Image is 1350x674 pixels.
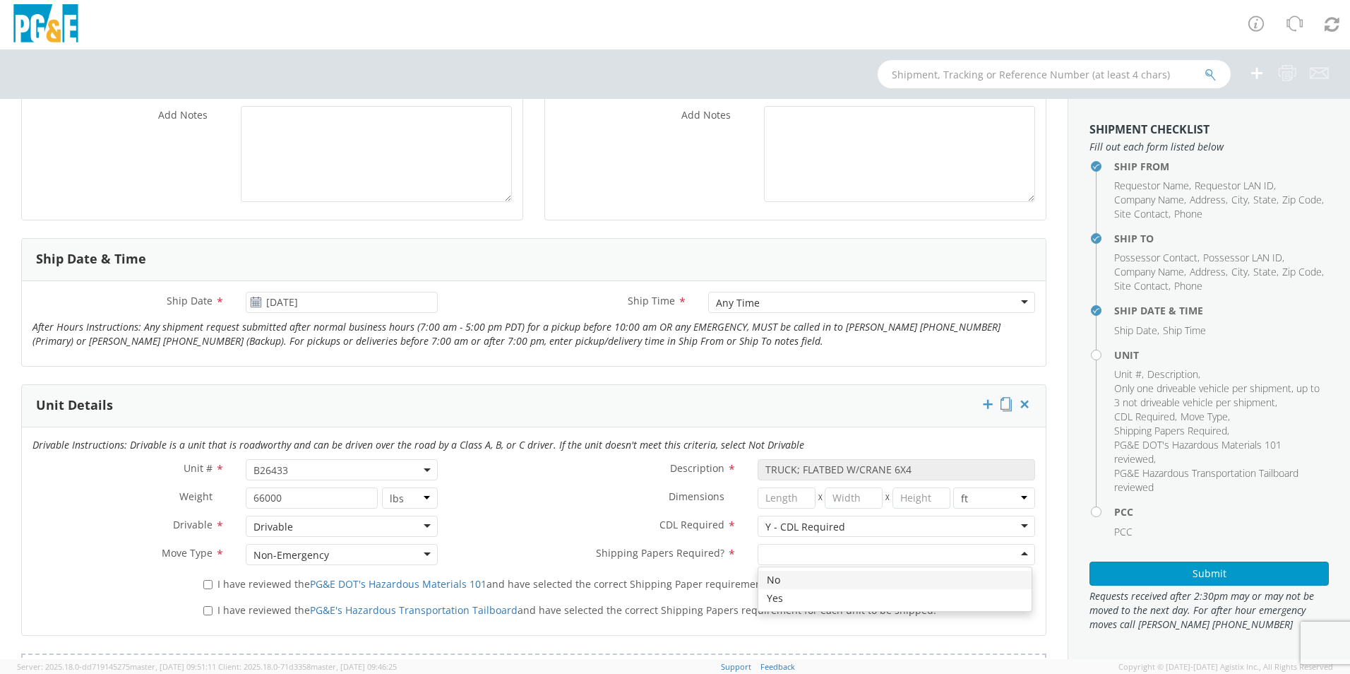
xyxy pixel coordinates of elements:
[1282,265,1322,278] span: Zip Code
[1114,424,1229,438] li: ,
[217,603,936,617] span: I have reviewed the and have selected the correct Shipping Papers requirement for each unit to be...
[310,577,486,591] a: PG&E DOT's Hazardous Materials 101
[1174,207,1202,220] span: Phone
[1089,122,1209,137] strong: Shipment Checklist
[1114,367,1144,382] li: ,
[1114,424,1227,437] span: Shipping Papers Required
[760,661,795,672] a: Feedback
[596,546,724,560] span: Shipping Papers Required?
[173,518,213,531] span: Drivable
[1203,251,1284,265] li: ,
[1114,207,1171,221] li: ,
[1114,207,1169,220] span: Site Contact
[1203,251,1282,264] span: Possessor LAN ID
[1114,251,1200,265] li: ,
[1147,367,1198,381] span: Description
[681,108,731,122] span: Add Notes
[1114,324,1157,337] span: Ship Date
[670,461,724,475] span: Description
[1114,193,1186,207] li: ,
[1089,140,1329,154] span: Fill out each form listed below
[1114,279,1169,292] span: Site Contact
[311,661,397,672] span: master, [DATE] 09:46:25
[758,589,1032,608] div: Yes
[1118,661,1333,673] span: Copyright © [DATE]-[DATE] Agistix Inc., All Rights Reserved
[669,490,724,503] span: Dimensions
[184,461,213,475] span: Unit #
[1190,193,1228,207] li: ,
[1114,179,1191,193] li: ,
[1190,265,1228,279] li: ,
[1114,265,1184,278] span: Company Name
[878,60,1231,88] input: Shipment, Tracking or Reference Number (at least 4 chars)
[1147,367,1200,382] li: ,
[246,459,438,480] span: B26433
[628,294,675,307] span: Ship Time
[1174,279,1202,292] span: Phone
[167,294,213,307] span: Ship Date
[1253,265,1279,279] li: ,
[17,661,216,672] span: Server: 2025.18.0-dd719145275
[1114,179,1189,192] span: Requestor Name
[1114,305,1329,316] h4: Ship Date & Time
[130,661,216,672] span: master, [DATE] 09:51:11
[1114,438,1282,466] span: PG&E DOT's Hazardous Materials 101 reviewed
[1231,265,1250,279] li: ,
[1282,193,1324,207] li: ,
[1114,507,1329,517] h4: PCC
[1114,251,1197,264] span: Possessor Contact
[1282,265,1324,279] li: ,
[1114,193,1184,206] span: Company Name
[721,661,751,672] a: Support
[758,487,816,509] input: Length
[1114,324,1159,338] li: ,
[1089,589,1329,632] span: Requests received after 2:30pm may or may not be moved to the next day. For after hour emergency ...
[1253,193,1277,206] span: State
[253,548,329,562] div: Non-Emergency
[892,487,950,509] input: Height
[253,463,430,477] span: B26433
[1114,350,1329,360] h4: Unit
[883,487,892,509] span: X
[1231,193,1250,207] li: ,
[1114,410,1175,423] span: CDL Required
[179,490,213,503] span: Weight
[1195,179,1276,193] li: ,
[1231,193,1248,206] span: City
[1114,438,1325,466] li: ,
[310,603,518,617] a: PG&E's Hazardous Transportation Tailboard
[1114,367,1142,381] span: Unit #
[716,296,760,310] div: Any Time
[1114,265,1186,279] li: ,
[765,520,845,534] div: Y - CDL Required
[1114,525,1133,538] span: PCC
[32,438,804,451] i: Drivable Instructions: Drivable is a unit that is roadworthy and can be driven over the road by a...
[203,580,213,589] input: I have reviewed thePG&E DOT's Hazardous Materials 101and have selected the correct Shipping Paper...
[36,252,146,266] h3: Ship Date & Time
[1181,410,1228,423] span: Move Type
[1181,410,1230,424] li: ,
[758,571,1032,589] div: No
[1114,279,1171,293] li: ,
[1253,193,1279,207] li: ,
[1114,233,1329,244] h4: Ship To
[1190,265,1226,278] span: Address
[203,606,213,615] input: I have reviewed thePG&E's Hazardous Transportation Tailboardand have selected the correct Shippin...
[11,4,81,46] img: pge-logo-06675f144f4cfa6a6814.png
[1114,410,1177,424] li: ,
[659,518,724,531] span: CDL Required
[32,320,1000,348] i: After Hours Instructions: Any shipment request submitted after normal business hours (7:00 am - 5...
[162,546,213,560] span: Move Type
[1114,382,1325,410] li: ,
[36,398,113,413] h3: Unit Details
[1282,193,1322,206] span: Zip Code
[1114,466,1298,494] span: PG&E Hazardous Transportation Tailboard reviewed
[1114,161,1329,172] h4: Ship From
[158,108,208,122] span: Add Notes
[1114,382,1320,409] span: Only one driveable vehicle per shipment, up to 3 not driveable vehicle per shipment
[816,487,825,509] span: X
[253,520,293,534] div: Drivable
[1190,193,1226,206] span: Address
[1231,265,1248,278] span: City
[1163,324,1206,337] span: Ship Time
